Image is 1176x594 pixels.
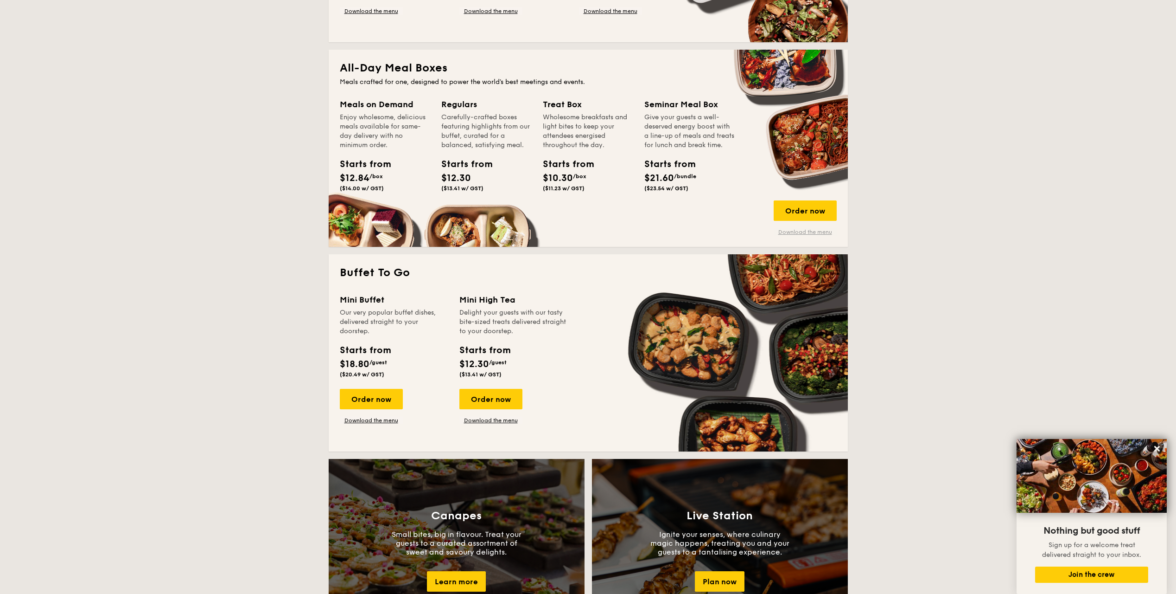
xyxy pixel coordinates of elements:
div: Wholesome breakfasts and light bites to keep your attendees energised throughout the day. [543,113,633,150]
div: Carefully-crafted boxes featuring highlights from our buffet, curated for a balanced, satisfying ... [441,113,532,150]
span: ($14.00 w/ GST) [340,185,384,192]
p: Small bites, big in flavour. Treat your guests to a curated assortment of sweet and savoury delig... [387,530,526,556]
a: Download the menu [579,7,642,15]
h3: Canapes [431,510,482,523]
span: ($11.23 w/ GST) [543,185,585,192]
div: Order now [340,389,403,409]
p: Ignite your senses, where culinary magic happens, treating you and your guests to a tantalising e... [650,530,789,556]
div: Starts from [543,157,585,171]
div: Delight your guests with our tasty bite-sized treats delivered straight to your doorstep. [459,308,568,336]
div: Starts from [459,343,510,357]
div: Give your guests a well-deserved energy boost with a line-up of meals and treats for lunch and br... [644,113,735,150]
span: ($13.41 w/ GST) [441,185,483,192]
div: Treat Box [543,98,633,111]
button: Join the crew [1035,567,1148,583]
span: /guest [489,359,507,366]
div: Order now [459,389,522,409]
a: Download the menu [340,417,403,424]
div: Order now [774,200,837,221]
h2: All-Day Meal Boxes [340,61,837,76]
span: $10.30 [543,173,573,184]
span: $12.84 [340,173,369,184]
span: /box [573,173,586,180]
span: /box [369,173,383,180]
div: Starts from [340,343,390,357]
span: $12.30 [459,359,489,370]
div: Starts from [441,157,483,171]
a: Download the menu [459,417,522,424]
div: Meals on Demand [340,98,430,111]
span: Sign up for a welcome treat delivered straight to your inbox. [1042,541,1141,559]
h3: Live Station [687,510,753,523]
span: $21.60 [644,173,674,184]
div: Meals crafted for one, designed to power the world's best meetings and events. [340,77,837,87]
span: Nothing but good stuff [1043,525,1140,536]
button: Close [1150,441,1164,456]
span: /guest [369,359,387,366]
h2: Buffet To Go [340,265,837,280]
div: Seminar Meal Box [644,98,735,111]
div: Learn more [427,571,486,592]
div: Enjoy wholesome, delicious meals available for same-day delivery with no minimum order. [340,113,430,150]
span: $18.80 [340,359,369,370]
a: Download the menu [459,7,522,15]
span: ($23.54 w/ GST) [644,185,688,192]
img: DSC07876-Edit02-Large.jpeg [1017,439,1167,513]
span: ($13.41 w/ GST) [459,371,502,378]
div: Starts from [644,157,686,171]
div: Mini Buffet [340,293,448,306]
div: Starts from [340,157,381,171]
div: Regulars [441,98,532,111]
span: $12.30 [441,173,471,184]
a: Download the menu [774,228,837,236]
span: /bundle [674,173,696,180]
span: ($20.49 w/ GST) [340,371,384,378]
a: Download the menu [340,7,403,15]
div: Mini High Tea [459,293,568,306]
div: Our very popular buffet dishes, delivered straight to your doorstep. [340,308,448,336]
div: Plan now [695,571,744,592]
